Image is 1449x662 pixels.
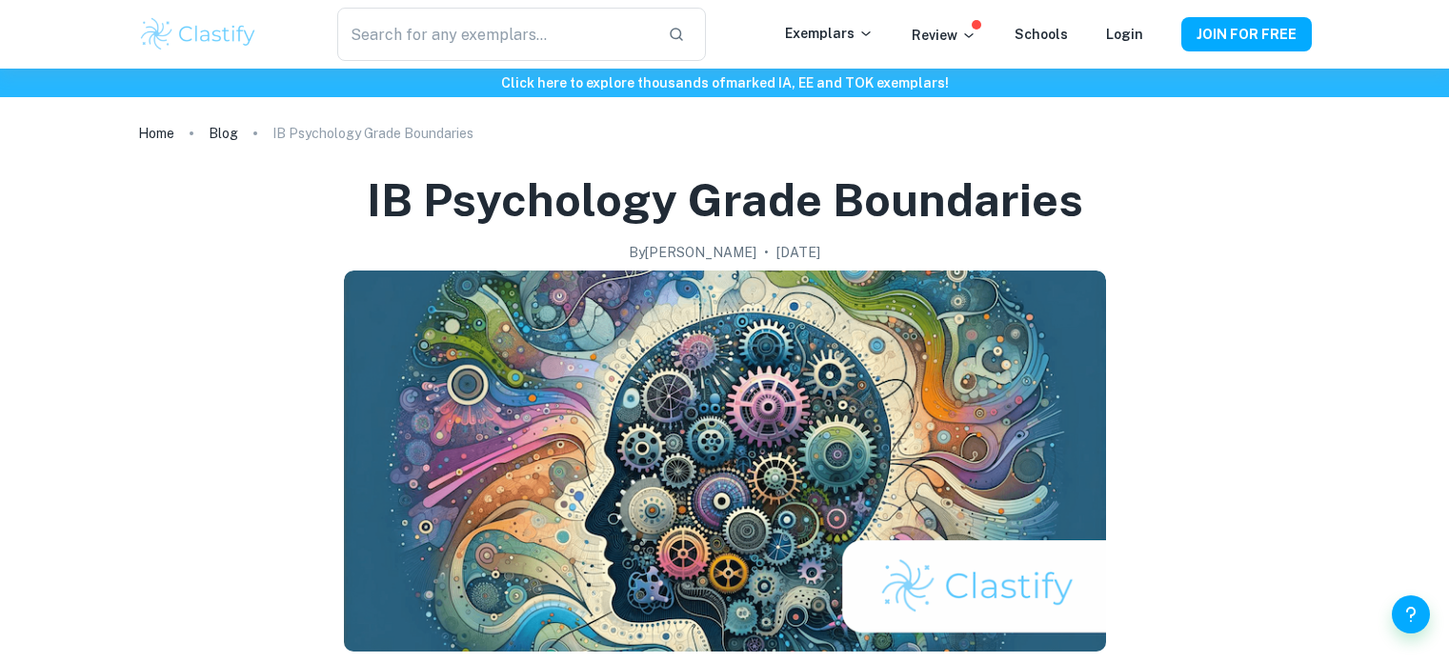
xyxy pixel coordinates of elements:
[337,8,652,61] input: Search for any exemplars...
[138,15,259,53] img: Clastify logo
[785,23,874,44] p: Exemplars
[912,25,976,46] p: Review
[4,72,1445,93] h6: Click here to explore thousands of marked IA, EE and TOK exemplars !
[138,120,174,147] a: Home
[367,170,1083,231] h1: IB Psychology Grade Boundaries
[764,242,769,263] p: •
[1106,27,1143,42] a: Login
[629,242,756,263] h2: By [PERSON_NAME]
[776,242,820,263] h2: [DATE]
[1392,595,1430,633] button: Help and Feedback
[344,271,1106,652] img: IB Psychology Grade Boundaries cover image
[1015,27,1068,42] a: Schools
[209,120,238,147] a: Blog
[1181,17,1312,51] button: JOIN FOR FREE
[272,123,473,144] p: IB Psychology Grade Boundaries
